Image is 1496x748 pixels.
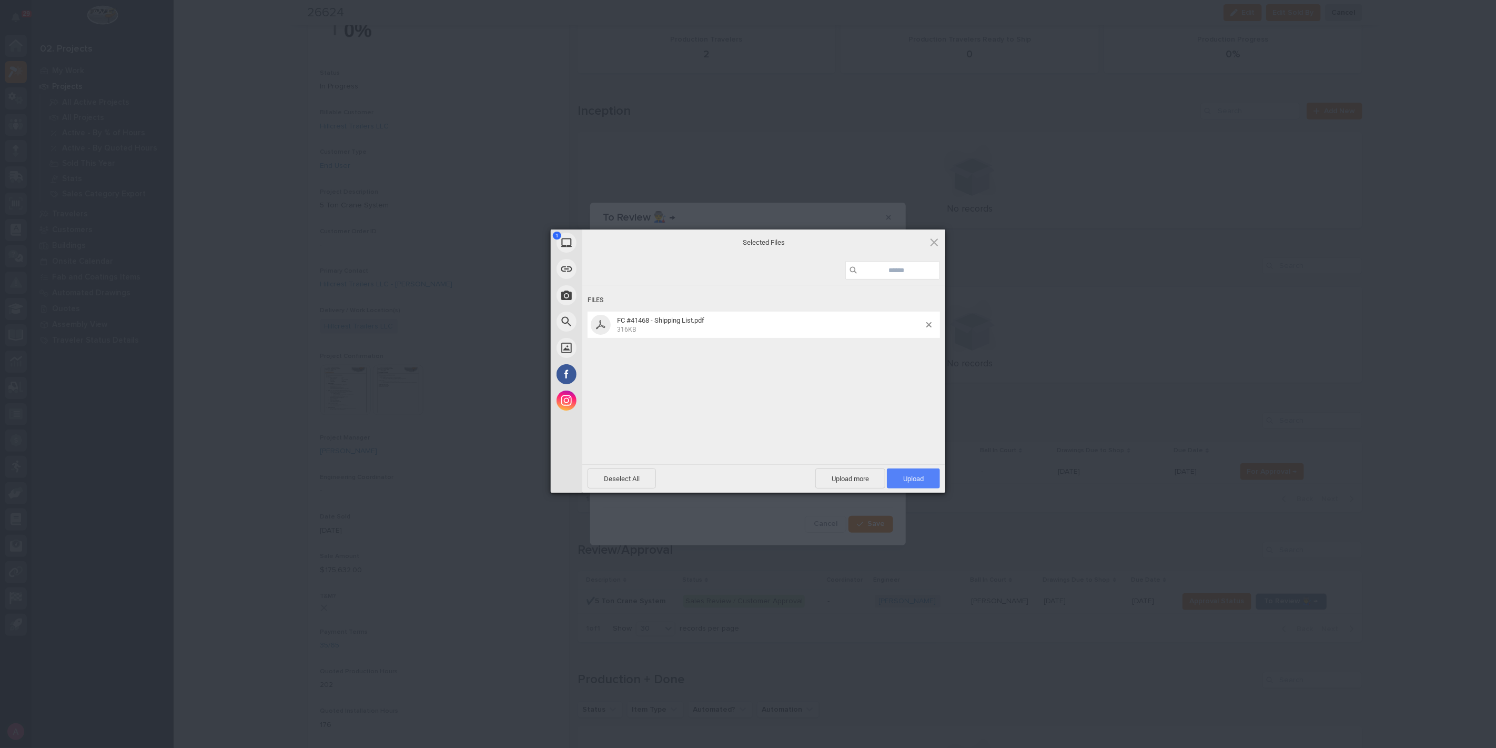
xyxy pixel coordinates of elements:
div: Link (URL) [551,256,677,282]
div: Facebook [551,361,677,387]
span: Deselect All [588,468,656,488]
div: Instagram [551,387,677,414]
span: FC #41468 - Shipping List.pdf [617,316,704,324]
div: Files [588,291,940,310]
span: Click here or hit ESC to close picker [928,236,940,248]
div: Web Search [551,308,677,335]
div: Unsplash [551,335,677,361]
span: 1 [553,232,561,240]
span: 316KB [617,326,636,333]
span: Selected Files [659,237,869,247]
span: Upload [887,468,940,488]
span: FC #41468 - Shipping List.pdf [614,316,926,334]
div: Take Photo [551,282,677,308]
span: Upload more [815,468,885,488]
div: My Device [551,230,677,256]
span: Upload [903,475,924,483]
